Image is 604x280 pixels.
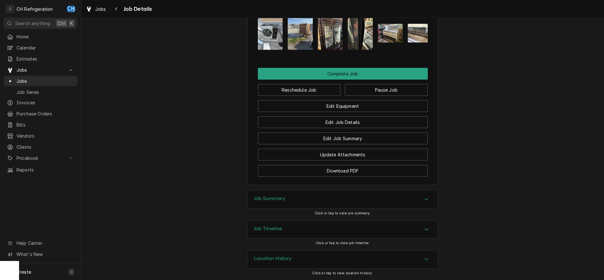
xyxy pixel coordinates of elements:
[248,221,438,238] div: Accordion Header
[345,84,428,96] button: Pause Job
[258,100,428,112] button: Edit Equipment
[288,16,313,50] img: RsQdUsMgRmqzaNACJe6y
[248,251,438,268] button: Accordion Details Expand Trigger
[17,121,74,128] span: Bills
[17,166,74,173] span: Reports
[4,131,77,141] a: Vendors
[17,269,31,275] span: Create
[95,6,106,12] span: Jobs
[4,108,77,119] a: Purchase Orders
[83,4,109,14] a: Jobs
[258,16,283,50] img: obnVAHV6SsGKUDPlLRtK
[4,97,77,108] a: Invoices
[258,116,428,128] button: Edit Job Details
[254,256,292,262] h3: Location History
[258,84,341,96] button: Reschedule Job
[4,76,77,86] a: Jobs
[247,250,438,269] div: Location History
[17,78,74,84] span: Jobs
[258,5,428,55] div: Attachments
[248,191,438,208] div: Accordion Header
[248,191,438,208] button: Accordion Details Expand Trigger
[4,120,77,130] a: Bills
[17,155,64,161] span: Pricebook
[70,269,73,275] span: C
[17,55,74,62] span: Estimates
[258,160,428,177] div: Button Group Row
[17,33,74,40] span: Home
[111,4,122,14] button: Navigate back
[258,112,428,128] div: Button Group Row
[6,4,15,13] div: C
[15,20,50,27] span: Search anything
[4,54,77,64] a: Estimates
[4,153,77,163] a: Go to Pricebook
[4,249,77,259] a: Go to What's New
[248,251,438,268] div: Accordion Header
[4,18,77,29] button: Search anythingCtrlK
[17,44,74,51] span: Calendar
[258,68,428,177] div: Button Group
[408,24,433,42] img: ItFIA7czQCeUJwMCZUpY
[258,133,428,144] button: Edit Job Summary
[248,221,438,238] button: Accordion Details Expand Trigger
[254,196,285,202] h3: Job Summary
[247,190,438,209] div: Job Summary
[4,238,77,248] a: Go to Help Center
[67,4,76,13] div: CH
[17,99,74,106] span: Invoices
[258,11,428,55] span: Attachments
[17,240,73,246] span: Help Center
[258,165,428,177] button: Download PDF
[378,24,403,42] img: YQxH9UTZRFyLj5tFeiSn
[17,67,64,73] span: Jobs
[254,226,282,232] h3: Job Timeline
[17,133,74,139] span: Vendors
[17,144,74,150] span: Clients
[122,5,152,13] span: Job Details
[258,80,428,96] div: Button Group Row
[17,6,53,12] div: CH Refrigeration
[258,68,428,80] button: Complete Job
[17,89,74,95] span: Job Series
[247,220,438,239] div: Job Timeline
[4,42,77,53] a: Calendar
[258,96,428,112] div: Button Group Row
[258,149,428,160] button: Update Attachments
[318,16,343,50] img: 02NkBvwSHmI7FzYUEdAs
[312,271,373,275] span: Click or tap to view location history.
[258,144,428,160] div: Button Group Row
[4,142,77,152] a: Clients
[315,211,371,215] span: Click or tap to view job summary.
[70,20,73,27] span: K
[67,4,76,13] div: Chris Hiraga's Avatar
[4,87,77,97] a: Job Series
[4,165,77,175] a: Reports
[258,68,428,80] div: Button Group Row
[57,20,66,27] span: Ctrl
[4,65,77,75] a: Go to Jobs
[348,16,373,50] img: EpRVwf9oSdeCBN0z4Pi2
[258,128,428,144] div: Button Group Row
[17,110,74,117] span: Purchase Orders
[316,241,370,245] span: Click or tap to view job timeline.
[4,31,77,42] a: Home
[17,251,73,257] span: What's New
